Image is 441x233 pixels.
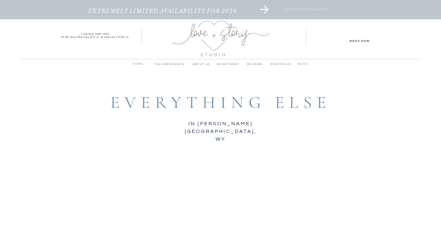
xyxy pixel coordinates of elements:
[151,61,188,70] a: THE EXPERIENCE
[67,8,258,21] a: extremely limited availability for 2024
[49,32,142,37] a: I capture your storyin the way that you felt it, so you can relive it.
[188,61,215,70] a: ABOUT us
[130,61,147,70] a: home
[250,8,363,21] a: request information
[66,92,376,115] h1: Everything Else
[331,38,389,43] a: Book Now
[215,61,242,70] a: INVESTMENT
[295,61,312,67] a: BLOG
[269,61,293,70] a: PORTFOLIO
[179,120,262,126] h3: in [PERSON_NAME][GEOGRAPHIC_DATA], WY
[242,61,269,70] a: REVIEWS
[49,32,142,37] p: I capture your story in the way that you felt it, so you can relive it.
